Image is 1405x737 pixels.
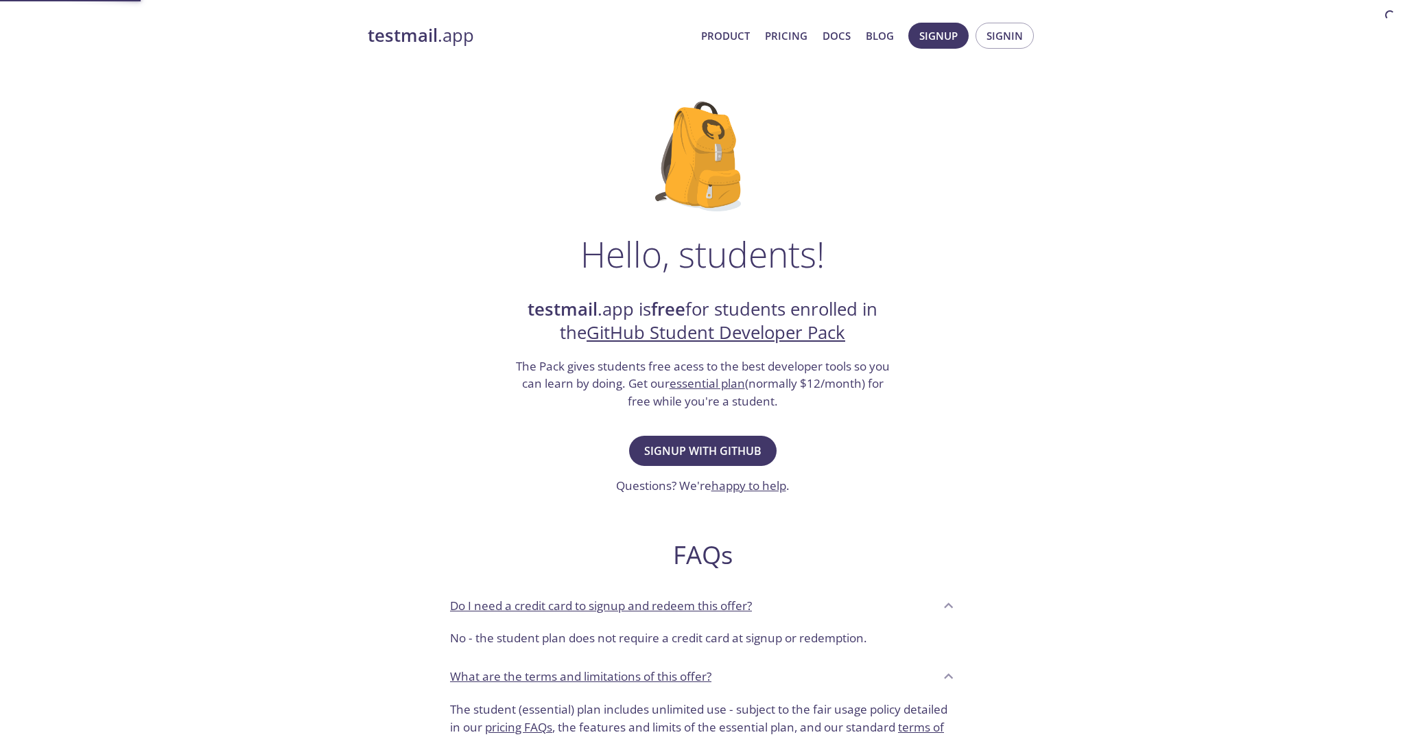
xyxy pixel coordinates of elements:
[629,436,777,466] button: Signup with GitHub
[439,539,966,570] h2: FAQs
[701,27,750,45] a: Product
[616,477,790,495] h3: Questions? We're .
[908,23,969,49] button: Signup
[439,624,966,658] div: Do I need a credit card to signup and redeem this offer?
[919,27,958,45] span: Signup
[987,27,1023,45] span: Signin
[655,102,751,211] img: github-student-backpack.png
[485,719,552,735] a: pricing FAQs
[514,298,891,345] h2: .app is for students enrolled in the
[439,658,966,695] div: What are the terms and limitations of this offer?
[866,27,894,45] a: Blog
[450,629,955,647] p: No - the student plan does not require a credit card at signup or redemption.
[823,27,851,45] a: Docs
[514,358,891,410] h3: The Pack gives students free acess to the best developer tools so you can learn by doing. Get our...
[651,297,685,321] strong: free
[450,668,711,686] p: What are the terms and limitations of this offer?
[368,23,438,47] strong: testmail
[711,478,786,493] a: happy to help
[528,297,598,321] strong: testmail
[976,23,1034,49] button: Signin
[450,597,752,615] p: Do I need a credit card to signup and redeem this offer?
[439,587,966,624] div: Do I need a credit card to signup and redeem this offer?
[580,233,825,274] h1: Hello, students!
[765,27,807,45] a: Pricing
[644,441,761,460] span: Signup with GitHub
[587,320,845,344] a: GitHub Student Developer Pack
[670,375,745,391] a: essential plan
[368,24,690,47] a: testmail.app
